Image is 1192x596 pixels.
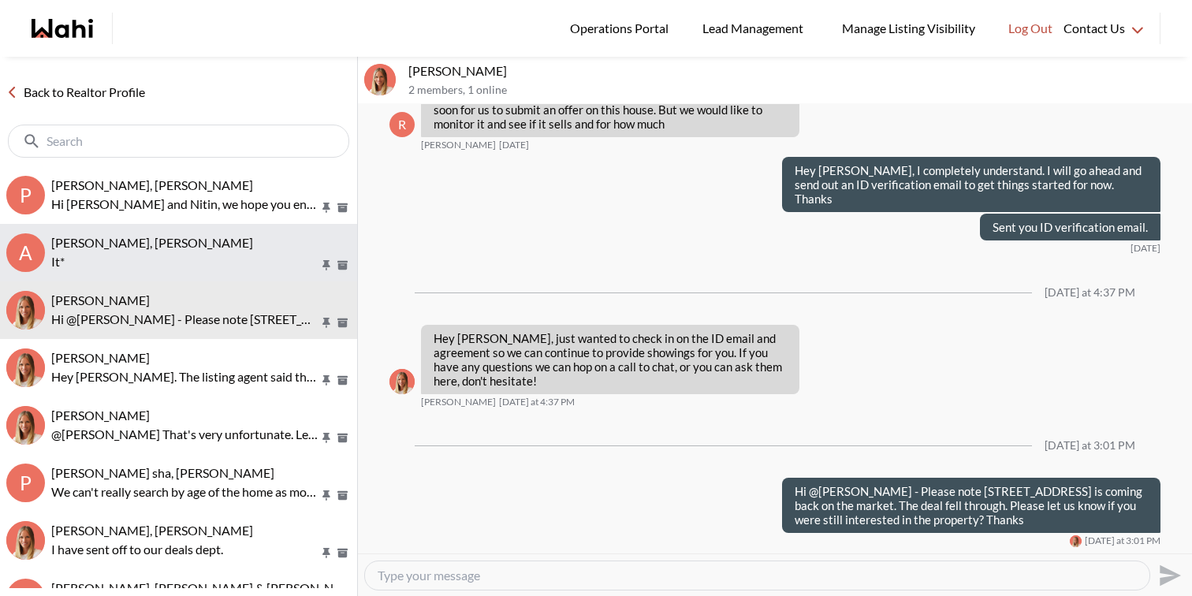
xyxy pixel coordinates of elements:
div: [DATE] at 4:37 PM [1045,286,1135,300]
div: p [6,464,45,502]
button: Pin [319,259,333,272]
textarea: Type your message [378,568,1137,583]
time: 2025-08-26T20:37:33.159Z [499,396,575,408]
span: Lead Management [702,18,809,39]
span: [PERSON_NAME], [PERSON_NAME] & [PERSON_NAME] [PERSON_NAME] [51,580,466,595]
button: Archive [334,316,351,330]
button: Pin [319,316,333,330]
button: Pin [319,201,333,214]
div: Michelle Ryckman [1070,535,1082,547]
div: P [6,176,45,214]
div: A [6,233,45,272]
button: Archive [334,374,351,387]
span: [PERSON_NAME] [51,350,150,365]
img: R [6,291,45,330]
p: Hey [PERSON_NAME]. The listing agent said the 8th bathroom is in the pool house. [51,367,319,386]
img: M [1070,535,1082,547]
p: Sent you ID verification email. [993,220,1148,234]
p: We can't really search by age of the home as most agents don't include that information on a list... [51,482,319,501]
a: Wahi homepage [32,19,93,38]
button: Archive [334,489,351,502]
div: Ritu Gill, Michelle [364,64,396,95]
div: Ritu Gill, Michelle [6,291,45,330]
button: Archive [334,259,351,272]
button: Archive [334,201,351,214]
span: Operations Portal [570,18,674,39]
time: 2025-08-29T19:01:57.964Z [1085,535,1160,547]
span: [PERSON_NAME] [421,139,496,151]
button: Archive [334,546,351,560]
time: 2025-08-22T23:39:03.131Z [1131,242,1160,255]
button: Pin [319,489,333,502]
p: @[PERSON_NAME] That's very unfortunate. Let us know what you decide and we can definitely assist ... [51,425,319,444]
div: Saeid Kanani, Michelle [6,521,45,560]
p: Hey [PERSON_NAME], just wanted to check in on the ID email and agreement so we can continue to pr... [434,331,787,388]
p: I have sent off to our deals dept. [51,540,319,559]
time: 2025-08-22T22:51:45.156Z [499,139,529,151]
p: Hey [PERSON_NAME], I completely understand. I will go ahead and send out an ID verification email... [795,163,1148,206]
span: Log Out [1008,18,1052,39]
span: [PERSON_NAME], [PERSON_NAME] [51,523,253,538]
p: Hi [PERSON_NAME] and Nitin, we hope you enjoyed your showings! Did the properties meet your crite... [51,195,319,214]
span: [PERSON_NAME] [51,292,150,307]
span: [PERSON_NAME] [51,408,150,423]
p: 2 members , 1 online [408,84,1186,97]
span: [PERSON_NAME], [PERSON_NAME] [51,177,253,192]
span: Manage Listing Visibility [837,18,980,39]
img: M [389,369,415,394]
button: Pin [319,431,333,445]
div: R [389,112,415,137]
button: Archive [334,431,351,445]
img: S [6,521,45,560]
img: R [364,64,396,95]
div: Nurse Noelz, Michelle [6,348,45,387]
button: Pin [319,546,333,560]
input: Search [47,133,314,149]
span: [PERSON_NAME], [PERSON_NAME] [51,235,253,250]
div: Michelle Ryckman [389,369,415,394]
span: [PERSON_NAME] [421,396,496,408]
img: N [6,348,45,387]
button: Send [1150,557,1186,593]
img: T [6,406,45,445]
button: Pin [319,374,333,387]
p: Hi @[PERSON_NAME] - Please note [STREET_ADDRESS] is coming back on the market. The deal fell thro... [51,310,319,329]
div: [DATE] at 3:01 PM [1045,439,1135,453]
div: Tadia Hines, Michelle [6,406,45,445]
p: [PERSON_NAME] [408,63,1186,79]
p: Hi @[PERSON_NAME] - Please note [STREET_ADDRESS] is coming back on the market. The deal fell thro... [795,484,1148,527]
span: [PERSON_NAME] sha, [PERSON_NAME] [51,465,274,480]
